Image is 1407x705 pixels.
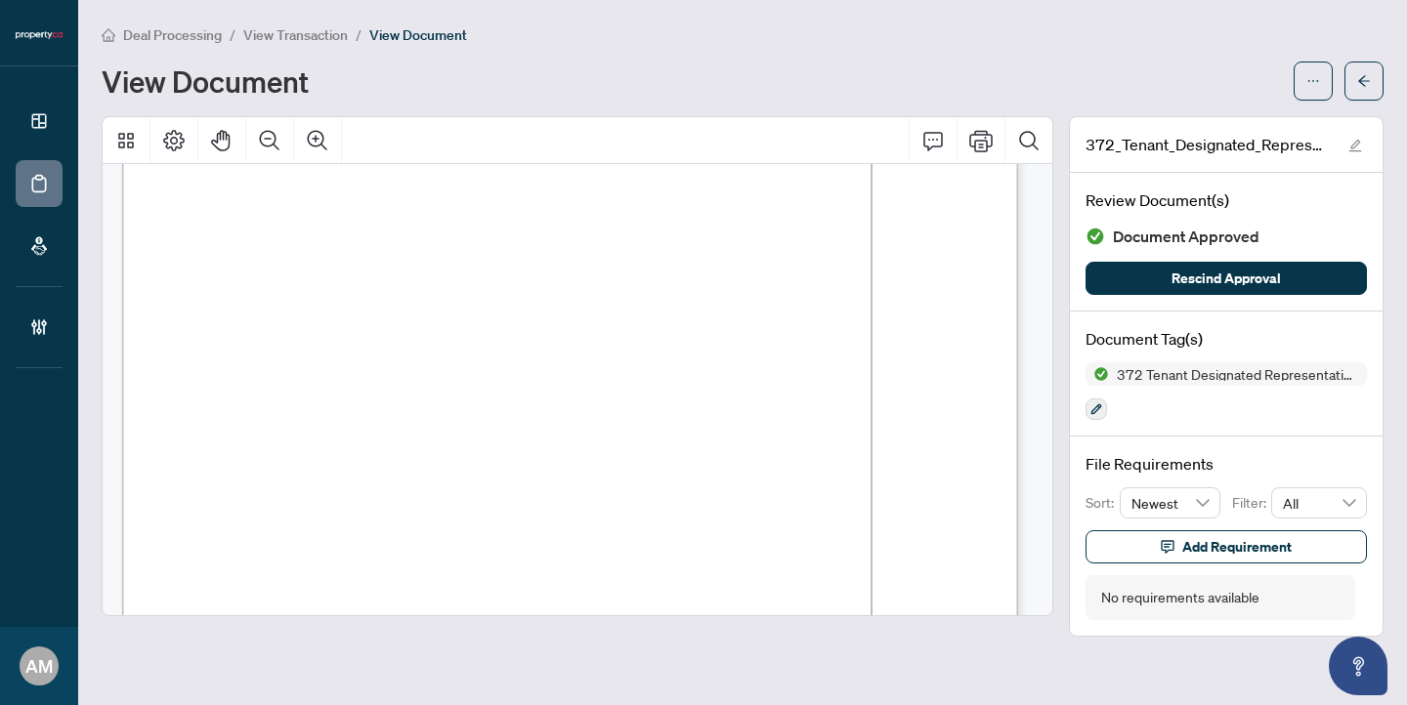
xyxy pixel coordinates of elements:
span: Rescind Approval [1172,263,1281,294]
span: All [1283,488,1355,518]
span: Add Requirement [1182,531,1292,562]
h4: Review Document(s) [1086,188,1367,212]
span: home [102,28,115,42]
h1: View Document [102,65,309,97]
span: arrow-left [1357,74,1371,88]
p: Sort: [1086,492,1120,514]
li: / [356,23,362,46]
p: Filter: [1232,492,1271,514]
span: ellipsis [1306,74,1320,88]
span: edit [1348,139,1362,152]
h4: File Requirements [1086,452,1367,476]
button: Open asap [1329,637,1387,695]
li: / [230,23,235,46]
h4: Document Tag(s) [1086,327,1367,351]
button: Rescind Approval [1086,262,1367,295]
span: Document Approved [1113,224,1259,250]
span: Newest [1131,488,1210,518]
span: 372 Tenant Designated Representation Agreement with Company Schedule A [1109,367,1367,381]
span: View Transaction [243,26,348,44]
img: Status Icon [1086,362,1109,386]
div: No requirements available [1101,587,1259,608]
span: AM [25,652,53,680]
button: Add Requirement [1086,530,1367,563]
img: Document Status [1086,227,1105,246]
span: 372_Tenant_Designated_Representation_Agreement_-_OREA.pdf [1086,133,1330,156]
span: View Document [369,26,467,44]
img: logo [16,29,63,41]
span: Deal Processing [123,26,222,44]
